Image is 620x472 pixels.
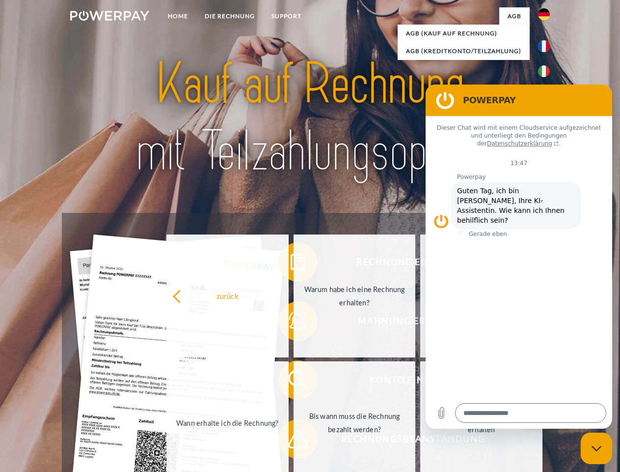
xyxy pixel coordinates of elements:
[172,289,283,302] div: zurück
[398,25,530,42] a: AGB (Kauf auf Rechnung)
[581,433,612,464] iframe: Schaltfläche zum Öffnen des Messaging-Fensters; Konversation läuft
[94,47,526,188] img: title-powerpay_de.svg
[263,7,310,25] a: SUPPORT
[299,283,410,309] div: Warum habe ich eine Rechnung erhalten?
[426,85,612,429] iframe: Messaging-Fenster
[499,7,530,25] a: agb
[398,42,530,60] a: AGB (Kreditkonto/Teilzahlung)
[196,7,263,25] a: DIE RECHNUNG
[299,410,410,436] div: Bis wann muss die Rechnung bezahlt werden?
[160,7,196,25] a: Home
[538,40,550,52] img: fr
[70,11,149,21] img: logo-powerpay-white.svg
[420,235,542,357] a: Was habe ich noch offen, ist meine Zahlung eingegangen?
[538,65,550,77] img: it
[172,416,283,429] div: Wann erhalte ich die Rechnung?
[538,8,550,20] img: de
